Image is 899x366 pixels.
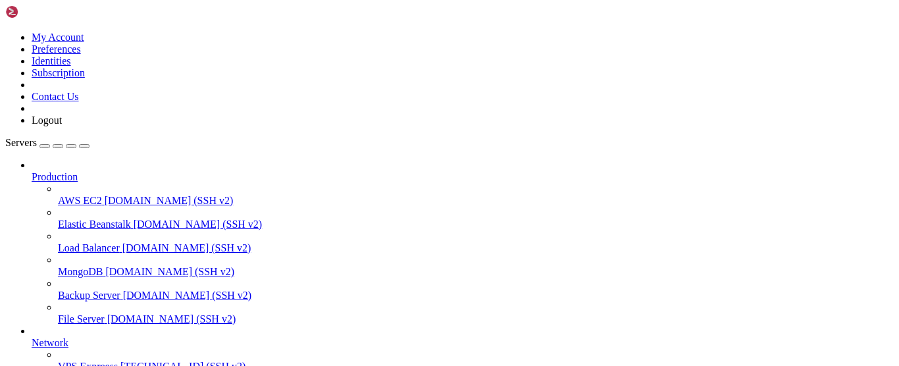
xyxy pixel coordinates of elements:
[58,290,120,301] span: Backup Server
[58,242,894,254] a: Load Balancer [DOMAIN_NAME] (SSH v2)
[105,266,234,277] span: [DOMAIN_NAME] (SSH v2)
[32,159,894,325] li: Production
[58,313,105,325] span: File Server
[58,195,102,206] span: AWS EC2
[32,32,84,43] a: My Account
[58,219,894,230] a: Elastic Beanstalk [DOMAIN_NAME] (SSH v2)
[58,183,894,207] li: AWS EC2 [DOMAIN_NAME] (SSH v2)
[32,337,68,348] span: Network
[58,290,894,301] a: Backup Server [DOMAIN_NAME] (SSH v2)
[32,171,894,183] a: Production
[58,230,894,254] li: Load Balancer [DOMAIN_NAME] (SSH v2)
[58,207,894,230] li: Elastic Beanstalk [DOMAIN_NAME] (SSH v2)
[123,290,252,301] span: [DOMAIN_NAME] (SSH v2)
[32,55,71,66] a: Identities
[58,219,131,230] span: Elastic Beanstalk
[32,171,78,182] span: Production
[58,242,120,253] span: Load Balancer
[5,5,81,18] img: Shellngn
[105,195,234,206] span: [DOMAIN_NAME] (SSH v2)
[58,266,894,278] a: MongoDB [DOMAIN_NAME] (SSH v2)
[5,137,90,148] a: Servers
[58,301,894,325] li: File Server [DOMAIN_NAME] (SSH v2)
[32,115,62,126] a: Logout
[32,337,894,349] a: Network
[58,313,894,325] a: File Server [DOMAIN_NAME] (SSH v2)
[58,254,894,278] li: MongoDB [DOMAIN_NAME] (SSH v2)
[122,242,251,253] span: [DOMAIN_NAME] (SSH v2)
[32,43,81,55] a: Preferences
[5,137,37,148] span: Servers
[107,313,236,325] span: [DOMAIN_NAME] (SSH v2)
[32,91,79,102] a: Contact Us
[58,195,894,207] a: AWS EC2 [DOMAIN_NAME] (SSH v2)
[58,278,894,301] li: Backup Server [DOMAIN_NAME] (SSH v2)
[32,67,85,78] a: Subscription
[134,219,263,230] span: [DOMAIN_NAME] (SSH v2)
[58,266,103,277] span: MongoDB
